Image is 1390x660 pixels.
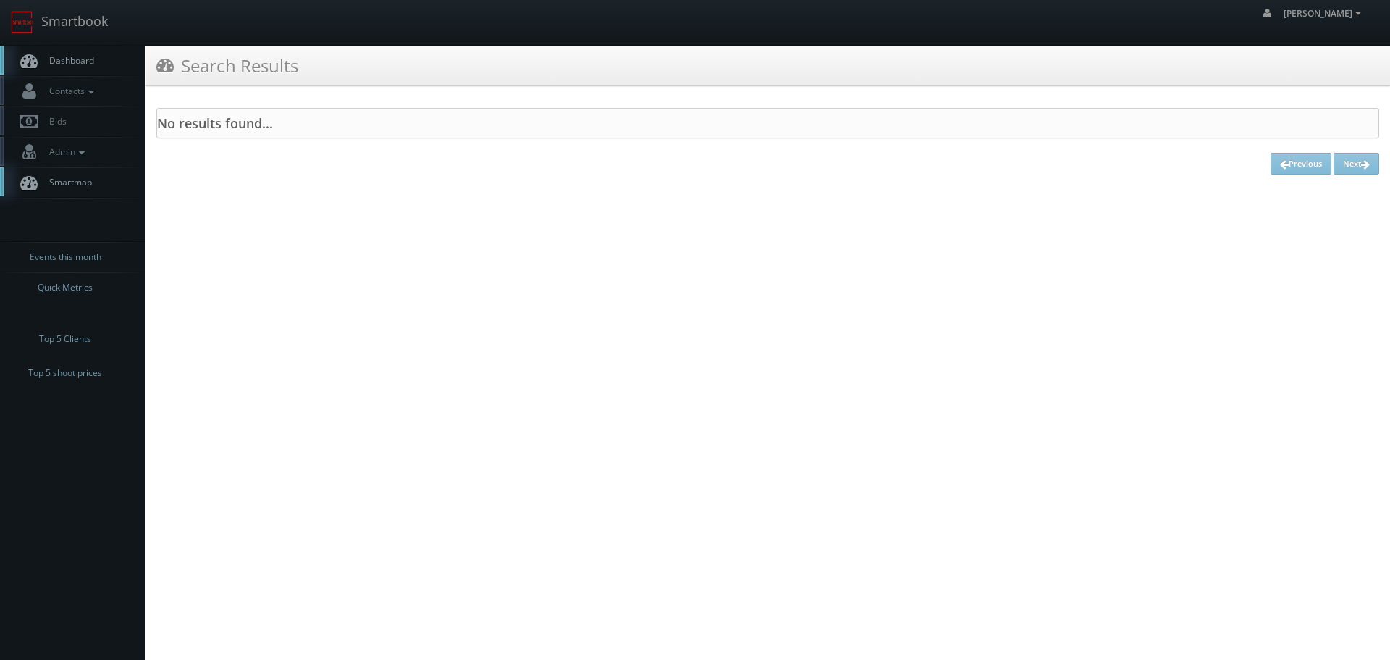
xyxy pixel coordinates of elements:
[28,366,102,380] span: Top 5 shoot prices
[42,115,67,128] span: Bids
[11,11,34,34] img: smartbook-logo.png
[42,85,98,97] span: Contacts
[38,280,93,295] span: Quick Metrics
[42,146,88,158] span: Admin
[30,250,101,264] span: Events this month
[42,54,94,67] span: Dashboard
[156,53,298,78] h3: Search Results
[157,116,1378,130] h4: No results found...
[42,176,92,188] span: Smartmap
[39,332,91,346] span: Top 5 Clients
[1284,7,1365,20] span: [PERSON_NAME]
